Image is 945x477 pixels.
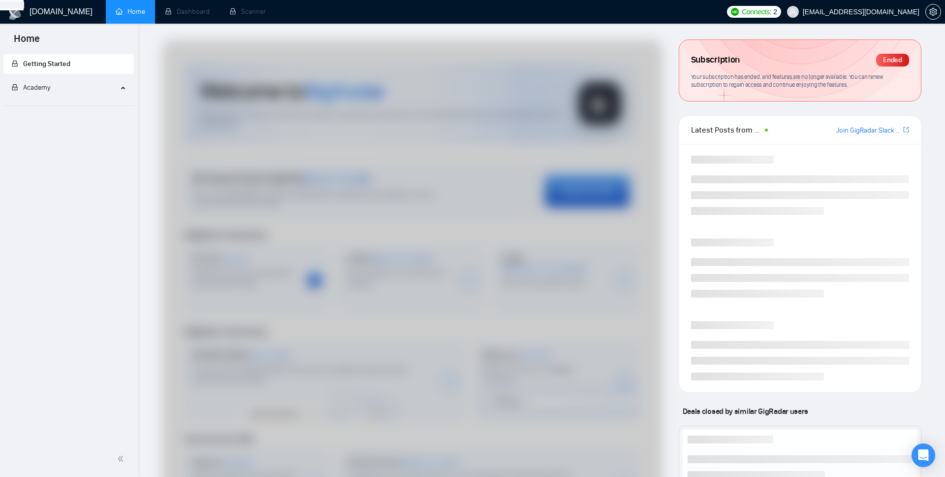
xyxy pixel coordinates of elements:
[11,84,18,91] span: lock
[925,8,941,16] a: setting
[925,4,941,20] button: setting
[116,7,145,16] a: homeHome
[3,102,134,108] li: Academy Homepage
[11,83,50,92] span: Academy
[691,124,762,136] span: Latest Posts from the GigRadar Community
[691,73,883,89] span: Your subscription has ended, and features are no longer available. You can renew subscription to ...
[117,454,127,464] span: double-left
[876,54,909,67] div: Ended
[912,443,935,467] div: Open Intercom Messenger
[836,125,901,136] a: Join GigRadar Slack Community
[8,4,24,20] img: logo
[3,54,134,74] li: Getting Started
[903,126,909,134] span: export
[11,60,18,67] span: lock
[773,6,777,17] span: 2
[789,8,796,15] span: user
[926,8,941,16] span: setting
[23,83,50,92] span: Academy
[903,125,909,135] a: export
[742,6,771,17] span: Connects:
[6,32,48,52] span: Home
[679,403,812,420] span: Deals closed by similar GigRadar users
[691,52,740,68] span: Subscription
[23,60,70,68] span: Getting Started
[731,8,739,16] img: upwork-logo.png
